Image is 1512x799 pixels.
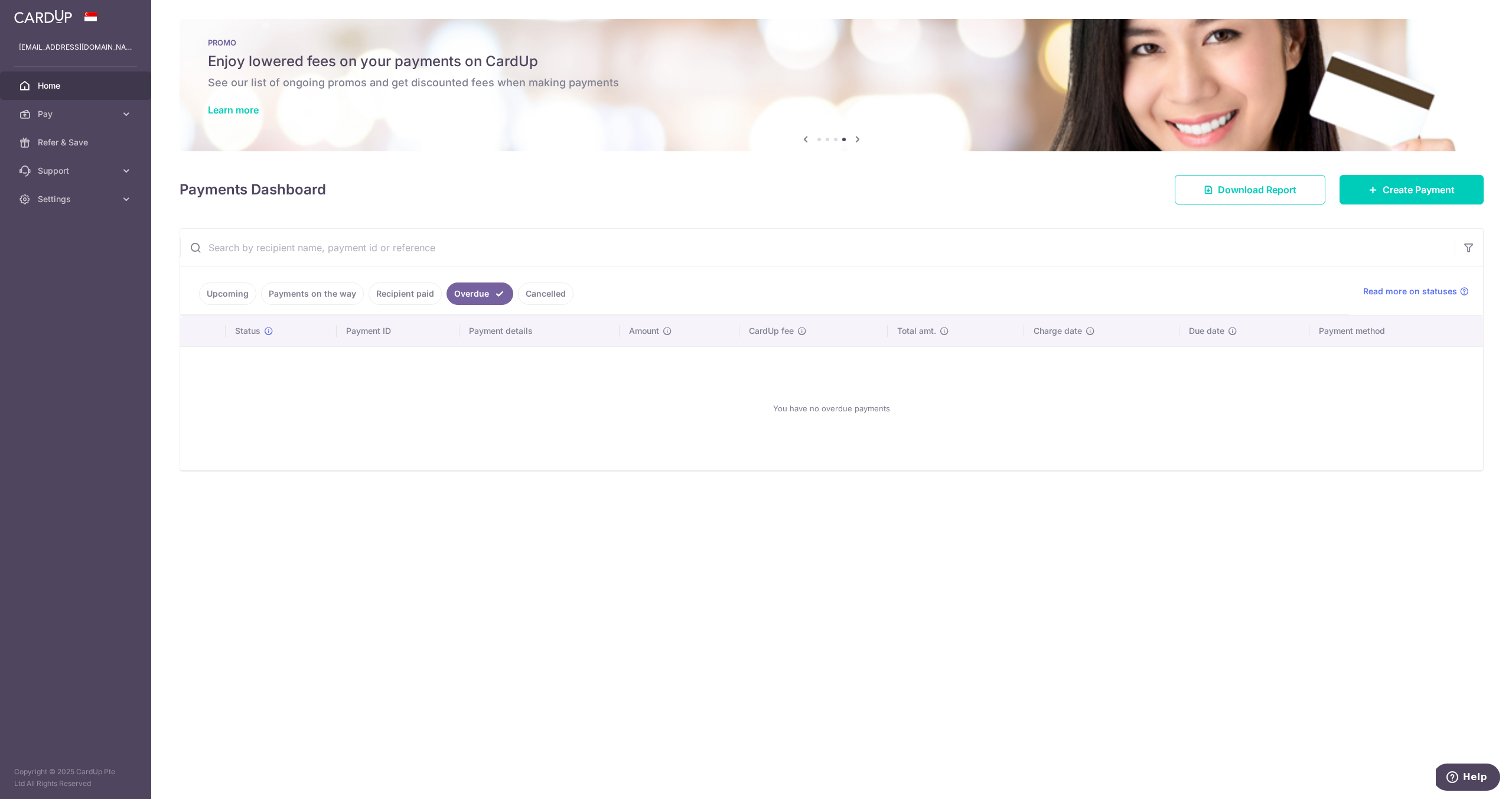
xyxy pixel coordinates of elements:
span: Support [38,165,116,177]
a: Upcoming [199,282,256,305]
iframe: Opens a widget where you can find more information [1436,764,1500,793]
th: Payment method [1309,316,1483,346]
span: Status [235,325,260,337]
a: Create Payment [1340,175,1484,204]
a: Overdue [447,282,513,305]
h5: Enjoy lowered fees on your payments on CardUp [208,52,1455,71]
span: Refer & Save [38,137,116,148]
span: Download Report [1218,183,1296,197]
span: Create Payment [1383,183,1455,197]
div: You have no overdue payments [194,356,1469,460]
a: Download Report [1175,175,1325,204]
span: Home [38,80,116,92]
span: Settings [38,193,116,205]
img: CardUp [14,9,72,24]
a: Payments on the way [261,282,364,305]
img: Latest Promos banner [180,19,1484,151]
span: Pay [38,108,116,120]
span: Total amt. [897,325,936,337]
th: Payment ID [337,316,460,346]
span: Charge date [1034,325,1082,337]
span: Read more on statuses [1363,285,1457,297]
th: Payment details [460,316,619,346]
span: CardUp fee [749,325,794,337]
p: PROMO [208,38,1455,47]
a: Recipient paid [369,282,442,305]
a: Learn more [208,104,259,116]
a: Cancelled [518,282,573,305]
span: Amount [629,325,659,337]
h4: Payments Dashboard [180,179,326,200]
a: Read more on statuses [1363,285,1469,297]
input: Search by recipient name, payment id or reference [180,229,1455,267]
span: Due date [1189,325,1224,337]
p: [EMAIL_ADDRESS][DOMAIN_NAME] [19,41,132,53]
h6: See our list of ongoing promos and get discounted fees when making payments [208,76,1455,90]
